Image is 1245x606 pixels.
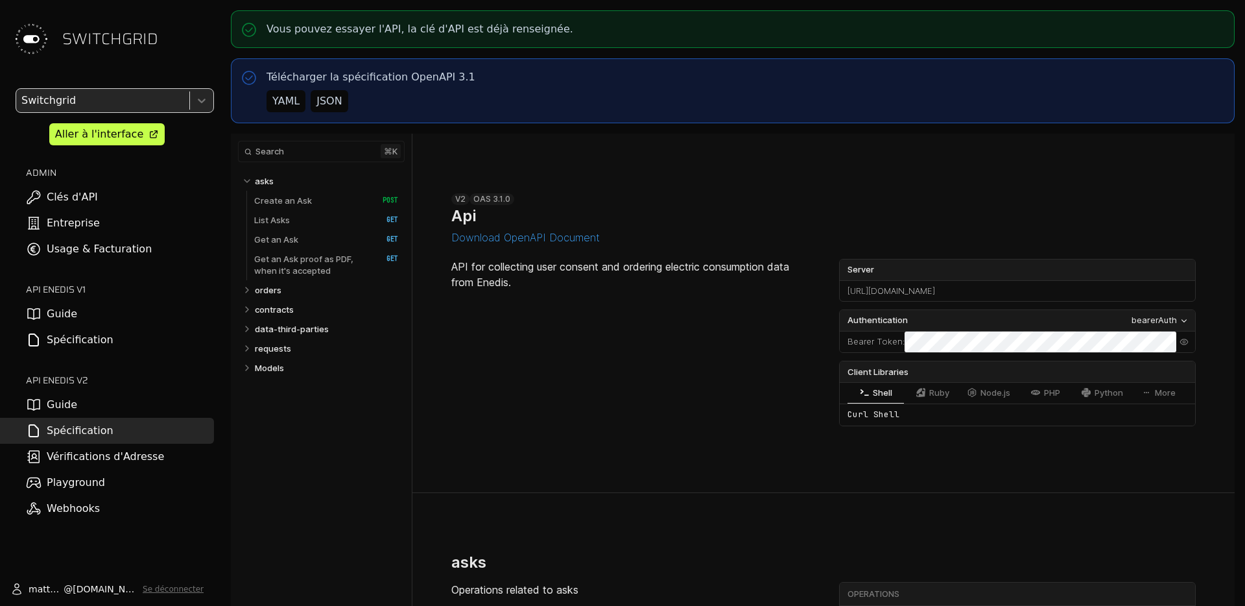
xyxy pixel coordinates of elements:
[255,319,399,339] a: data-third-parties
[29,583,64,596] span: matthieu
[1044,388,1060,398] span: PHP
[840,361,1195,382] div: Client Libraries
[451,232,600,243] button: Download OpenAPI Document
[143,584,204,594] button: Se déconnecter
[980,388,1010,398] span: Node.js
[254,195,312,206] p: Create an Ask
[848,335,903,348] label: Bearer Token
[840,260,1195,280] label: Server
[255,171,399,191] a: asks
[254,234,298,245] p: Get an Ask
[255,284,281,296] p: orders
[267,69,475,85] p: Télécharger la spécification OpenAPI 3.1
[255,280,399,300] a: orders
[929,388,949,398] span: Ruby
[451,193,469,205] div: v2
[267,90,305,112] button: YAML
[255,175,274,187] p: asks
[840,404,1195,426] div: Curl Shell
[255,343,291,354] p: requests
[1132,314,1177,327] div: bearerAuth
[469,193,514,205] div: OAS 3.1.0
[26,283,214,296] h2: API ENEDIS v1
[373,235,398,244] span: GET
[1095,388,1123,398] span: Python
[255,147,284,156] span: Search
[267,21,573,37] p: Vous pouvez essayer l'API, la clé d'API est déjà renseignée.
[254,230,398,249] a: Get an Ask GET
[451,206,476,225] h1: Api
[73,583,137,596] span: [DOMAIN_NAME]
[451,582,808,598] p: Operations related to asks
[840,332,905,352] div: :
[255,304,294,315] p: contracts
[848,588,1193,600] div: Operations
[381,144,401,158] kbd: ⌘ k
[373,254,398,263] span: GET
[255,339,399,358] a: requests
[254,253,369,276] p: Get an Ask proof as PDF, when it's accepted
[451,259,808,290] p: API for collecting user consent and ordering electric consumption data from Enedis.
[373,196,398,205] span: POST
[451,553,486,572] h2: asks
[1128,313,1192,328] button: bearerAuth
[373,215,398,224] span: GET
[873,388,892,398] span: Shell
[255,300,399,319] a: contracts
[49,123,165,145] a: Aller à l'interface
[255,362,284,374] p: Models
[55,127,143,142] div: Aller à l'interface
[848,314,908,327] span: Authentication
[254,191,398,210] a: Create an Ask POST
[254,249,398,280] a: Get an Ask proof as PDF, when it's accepted GET
[311,90,348,112] button: JSON
[254,214,290,226] p: List Asks
[272,93,300,109] div: YAML
[10,18,52,60] img: Switchgrid Logo
[62,29,158,49] span: SWITCHGRID
[26,166,214,179] h2: ADMIN
[255,358,399,378] a: Models
[840,281,1195,302] div: [URL][DOMAIN_NAME]
[255,323,329,335] p: data-third-parties
[64,583,73,596] span: @
[254,210,398,230] a: List Asks GET
[26,374,214,387] h2: API ENEDIS v2
[316,93,342,109] div: JSON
